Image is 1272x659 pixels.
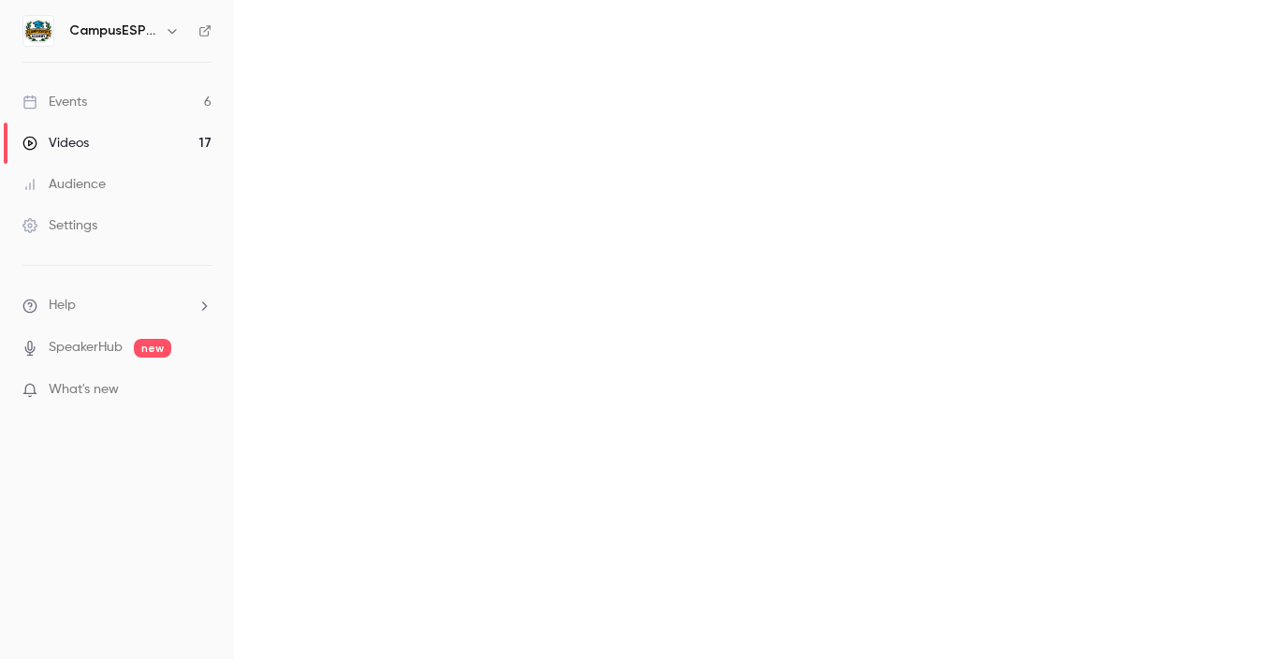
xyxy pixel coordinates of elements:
[22,175,106,194] div: Audience
[23,16,53,46] img: CampusESP Academy
[49,380,119,400] span: What's new
[49,338,123,358] a: SpeakerHub
[134,339,171,358] span: new
[22,296,212,315] li: help-dropdown-opener
[22,216,97,235] div: Settings
[22,134,89,153] div: Videos
[22,93,87,111] div: Events
[49,296,76,315] span: Help
[69,22,157,40] h6: CampusESP Academy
